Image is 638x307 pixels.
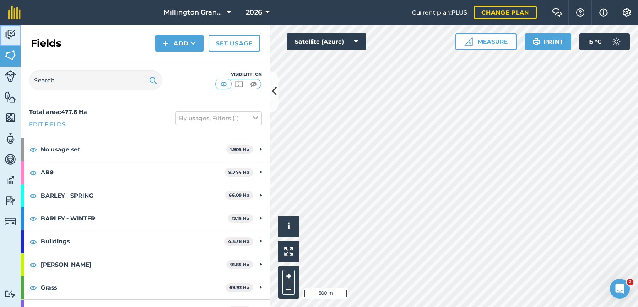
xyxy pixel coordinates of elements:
img: svg+xml;base64,PHN2ZyB4bWxucz0iaHR0cDovL3d3dy53My5vcmcvMjAwMC9zdmciIHdpZHRoPSIxOCIgaGVpZ2h0PSIyNC... [29,144,37,154]
span: Millington Grange [164,7,223,17]
strong: BARLEY - WINTER [41,207,228,230]
input: Search [29,70,162,90]
img: svg+xml;base64,PHN2ZyB4bWxucz0iaHR0cDovL3d3dy53My5vcmcvMjAwMC9zdmciIHdpZHRoPSIxOSIgaGVpZ2h0PSIyNC... [532,37,540,47]
button: Print [525,33,572,50]
img: svg+xml;base64,PD94bWwgdmVyc2lvbj0iMS4wIiBlbmNvZGluZz0idXRmLTgiPz4KPCEtLSBHZW5lcmF0b3I6IEFkb2JlIE... [5,290,16,298]
strong: 4.438 Ha [228,238,250,244]
img: svg+xml;base64,PHN2ZyB4bWxucz0iaHR0cDovL3d3dy53My5vcmcvMjAwMC9zdmciIHdpZHRoPSIxOCIgaGVpZ2h0PSIyNC... [29,237,37,247]
strong: AB9 [41,161,225,183]
img: svg+xml;base64,PD94bWwgdmVyc2lvbj0iMS4wIiBlbmNvZGluZz0idXRmLTgiPz4KPCEtLSBHZW5lcmF0b3I6IEFkb2JlIE... [5,216,16,228]
img: svg+xml;base64,PHN2ZyB4bWxucz0iaHR0cDovL3d3dy53My5vcmcvMjAwMC9zdmciIHdpZHRoPSI1MCIgaGVpZ2h0PSI0MC... [248,80,259,88]
strong: [PERSON_NAME] [41,253,226,276]
div: Grass69.92 Ha [21,276,270,299]
img: svg+xml;base64,PD94bWwgdmVyc2lvbj0iMS4wIiBlbmNvZGluZz0idXRmLTgiPz4KPCEtLSBHZW5lcmF0b3I6IEFkb2JlIE... [5,132,16,145]
div: BARLEY - SPRING66.09 Ha [21,184,270,207]
img: svg+xml;base64,PHN2ZyB4bWxucz0iaHR0cDovL3d3dy53My5vcmcvMjAwMC9zdmciIHdpZHRoPSI1NiIgaGVpZ2h0PSI2MC... [5,49,16,62]
strong: No usage set [41,138,226,161]
img: svg+xml;base64,PHN2ZyB4bWxucz0iaHR0cDovL3d3dy53My5vcmcvMjAwMC9zdmciIHdpZHRoPSIxOCIgaGVpZ2h0PSIyNC... [29,282,37,292]
a: Edit fields [29,120,66,129]
div: [PERSON_NAME]91.85 Ha [21,253,270,276]
button: + [282,270,295,282]
h2: Fields [31,37,61,50]
strong: Grass [41,276,226,299]
img: svg+xml;base64,PD94bWwgdmVyc2lvbj0iMS4wIiBlbmNvZGluZz0idXRmLTgiPz4KPCEtLSBHZW5lcmF0b3I6IEFkb2JlIE... [5,195,16,207]
div: AB99.744 Ha [21,161,270,183]
strong: 1.905 Ha [230,146,250,152]
strong: 69.92 Ha [229,285,250,290]
iframe: Intercom live chat [610,279,630,299]
strong: BARLEY - SPRING [41,184,225,207]
span: 2 [627,279,633,285]
div: Visibility: On [215,71,262,78]
img: svg+xml;base64,PHN2ZyB4bWxucz0iaHR0cDovL3d3dy53My5vcmcvMjAwMC9zdmciIHdpZHRoPSIxNyIgaGVpZ2h0PSIxNy... [599,7,608,17]
div: No usage set1.905 Ha [21,138,270,161]
img: svg+xml;base64,PHN2ZyB4bWxucz0iaHR0cDovL3d3dy53My5vcmcvMjAwMC9zdmciIHdpZHRoPSI1MCIgaGVpZ2h0PSI0MC... [233,80,244,88]
img: svg+xml;base64,PHN2ZyB4bWxucz0iaHR0cDovL3d3dy53My5vcmcvMjAwMC9zdmciIHdpZHRoPSI1MCIgaGVpZ2h0PSI0MC... [218,80,229,88]
img: svg+xml;base64,PD94bWwgdmVyc2lvbj0iMS4wIiBlbmNvZGluZz0idXRmLTgiPz4KPCEtLSBHZW5lcmF0b3I6IEFkb2JlIE... [608,33,625,50]
img: svg+xml;base64,PHN2ZyB4bWxucz0iaHR0cDovL3d3dy53My5vcmcvMjAwMC9zdmciIHdpZHRoPSIxOSIgaGVpZ2h0PSIyNC... [149,75,157,85]
img: svg+xml;base64,PHN2ZyB4bWxucz0iaHR0cDovL3d3dy53My5vcmcvMjAwMC9zdmciIHdpZHRoPSIxNCIgaGVpZ2h0PSIyNC... [163,38,169,48]
img: svg+xml;base64,PHN2ZyB4bWxucz0iaHR0cDovL3d3dy53My5vcmcvMjAwMC9zdmciIHdpZHRoPSI1NiIgaGVpZ2h0PSI2MC... [5,111,16,124]
img: svg+xml;base64,PHN2ZyB4bWxucz0iaHR0cDovL3d3dy53My5vcmcvMjAwMC9zdmciIHdpZHRoPSIxOCIgaGVpZ2h0PSIyNC... [29,260,37,270]
img: svg+xml;base64,PD94bWwgdmVyc2lvbj0iMS4wIiBlbmNvZGluZz0idXRmLTgiPz4KPCEtLSBHZW5lcmF0b3I6IEFkb2JlIE... [5,70,16,82]
img: fieldmargin Logo [8,6,21,19]
span: Current plan : PLUS [412,8,467,17]
strong: 9.744 Ha [228,169,250,175]
strong: 12.15 Ha [232,215,250,221]
strong: Total area : 477.6 Ha [29,108,87,116]
img: svg+xml;base64,PHN2ZyB4bWxucz0iaHR0cDovL3d3dy53My5vcmcvMjAwMC9zdmciIHdpZHRoPSIxOCIgaGVpZ2h0PSIyNC... [29,168,37,178]
img: svg+xml;base64,PD94bWwgdmVyc2lvbj0iMS4wIiBlbmNvZGluZz0idXRmLTgiPz4KPCEtLSBHZW5lcmF0b3I6IEFkb2JlIE... [5,153,16,166]
img: Four arrows, one pointing top left, one top right, one bottom right and the last bottom left [284,247,293,256]
a: Change plan [474,6,537,19]
div: BARLEY - WINTER12.15 Ha [21,207,270,230]
strong: 66.09 Ha [229,192,250,198]
strong: 91.85 Ha [230,262,250,267]
button: 15 °C [579,33,630,50]
img: Two speech bubbles overlapping with the left bubble in the forefront [552,8,562,17]
span: i [287,221,290,231]
button: Measure [455,33,517,50]
img: svg+xml;base64,PD94bWwgdmVyc2lvbj0iMS4wIiBlbmNvZGluZz0idXRmLTgiPz4KPCEtLSBHZW5lcmF0b3I6IEFkb2JlIE... [5,174,16,186]
img: svg+xml;base64,PHN2ZyB4bWxucz0iaHR0cDovL3d3dy53My5vcmcvMjAwMC9zdmciIHdpZHRoPSI1NiIgaGVpZ2h0PSI2MC... [5,91,16,103]
img: svg+xml;base64,PD94bWwgdmVyc2lvbj0iMS4wIiBlbmNvZGluZz0idXRmLTgiPz4KPCEtLSBHZW5lcmF0b3I6IEFkb2JlIE... [5,28,16,41]
button: Satellite (Azure) [287,33,366,50]
div: Buildings4.438 Ha [21,230,270,253]
img: A question mark icon [575,8,585,17]
img: Ruler icon [464,37,473,46]
button: By usages, Filters (1) [175,111,262,125]
a: Set usage [209,35,260,52]
button: i [278,216,299,237]
button: – [282,282,295,295]
strong: Buildings [41,230,224,253]
span: 2026 [246,7,262,17]
button: Add [155,35,204,52]
img: svg+xml;base64,PHN2ZyB4bWxucz0iaHR0cDovL3d3dy53My5vcmcvMjAwMC9zdmciIHdpZHRoPSIxOCIgaGVpZ2h0PSIyNC... [29,191,37,201]
img: svg+xml;base64,PHN2ZyB4bWxucz0iaHR0cDovL3d3dy53My5vcmcvMjAwMC9zdmciIHdpZHRoPSIxOCIgaGVpZ2h0PSIyNC... [29,213,37,223]
span: 15 ° C [588,33,601,50]
img: A cog icon [622,8,632,17]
